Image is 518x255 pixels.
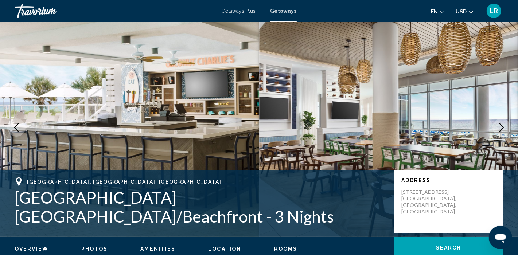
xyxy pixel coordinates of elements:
[81,246,108,252] button: Photos
[270,8,297,14] a: Getaways
[484,3,503,19] button: User Menu
[456,6,474,17] button: Change currency
[140,246,175,252] button: Amenities
[401,177,496,183] p: Address
[15,188,387,226] h1: [GEOGRAPHIC_DATA] [GEOGRAPHIC_DATA]/Beachfront - 3 Nights
[15,246,48,252] button: Overview
[401,189,460,215] p: [STREET_ADDRESS] [GEOGRAPHIC_DATA], [GEOGRAPHIC_DATA], [GEOGRAPHIC_DATA]
[431,9,438,15] span: en
[489,226,512,249] iframe: Button to launch messaging window
[490,7,498,15] span: LR
[7,118,26,137] button: Previous image
[27,179,221,185] span: [GEOGRAPHIC_DATA], [GEOGRAPHIC_DATA], [GEOGRAPHIC_DATA]
[222,8,256,14] a: Getaways Plus
[274,246,297,252] button: Rooms
[492,118,511,137] button: Next image
[208,246,241,252] button: Location
[456,9,467,15] span: USD
[15,4,214,18] a: Travorium
[436,245,461,251] span: Search
[431,6,445,17] button: Change language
